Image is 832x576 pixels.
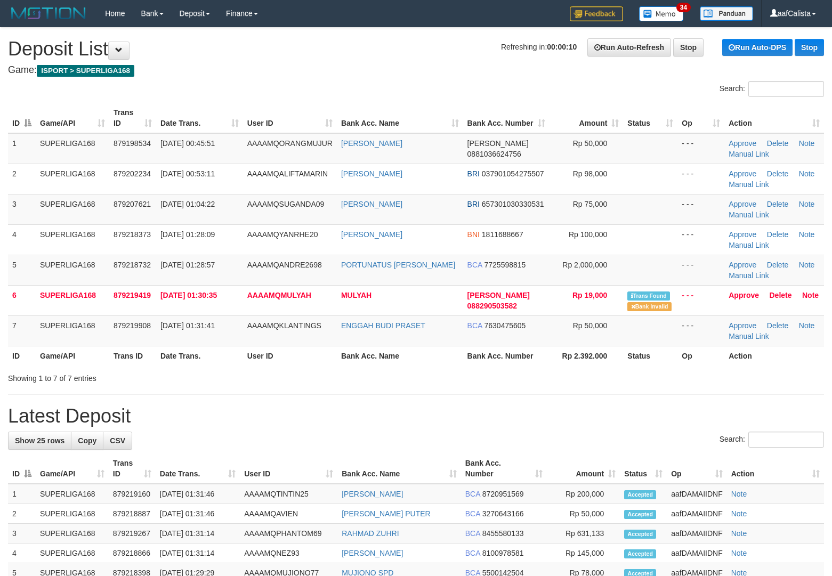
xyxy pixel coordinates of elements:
[8,194,36,224] td: 3
[342,490,403,498] a: [PERSON_NAME]
[8,405,824,427] h1: Latest Deposit
[501,43,577,51] span: Refreshing in:
[465,549,480,557] span: BCA
[160,230,215,239] span: [DATE] 01:28:09
[109,524,156,543] td: 879219267
[103,432,132,450] a: CSV
[573,200,608,208] span: Rp 75,000
[547,453,620,484] th: Amount: activate to sort column ascending
[482,169,544,178] span: Copy 037901054275507 to clipboard
[627,291,670,301] span: Similar transaction found
[247,291,311,299] span: AAAAMQMULYAH
[547,524,620,543] td: Rp 631,133
[767,230,788,239] a: Delete
[799,169,815,178] a: Note
[36,133,109,164] td: SUPERLIGA168
[677,255,724,285] td: - - -
[114,261,151,269] span: 879218732
[550,346,623,366] th: Rp 2.392.000
[467,302,517,310] span: Copy 088290503582 to clipboard
[467,200,480,208] span: BRI
[570,6,623,21] img: Feedback.jpg
[15,436,64,445] span: Show 25 rows
[729,271,769,280] a: Manual Link
[482,230,523,239] span: Copy 1811688667 to clipboard
[240,453,337,484] th: User ID: activate to sort column ascending
[341,321,425,330] a: ENGGAH BUDI PRASET
[700,6,753,21] img: panduan.png
[677,346,724,366] th: Op
[36,346,109,366] th: Game/API
[36,255,109,285] td: SUPERLIGA168
[36,224,109,255] td: SUPERLIGA168
[36,285,109,315] td: SUPERLIGA168
[337,346,463,366] th: Bank Acc. Name
[337,453,461,484] th: Bank Acc. Name: activate to sort column ascending
[247,139,333,148] span: AAAAMQORANGMUJUR
[677,315,724,346] td: - - -
[465,490,480,498] span: BCA
[731,529,747,538] a: Note
[484,321,526,330] span: Copy 7630475605 to clipboard
[720,432,824,448] label: Search:
[484,261,526,269] span: Copy 7725598815 to clipboard
[677,285,724,315] td: - - -
[8,103,36,133] th: ID: activate to sort column descending
[722,39,793,56] a: Run Auto-DPS
[341,200,402,208] a: [PERSON_NAME]
[8,484,36,504] td: 1
[620,453,667,484] th: Status: activate to sort column ascending
[673,38,704,56] a: Stop
[114,169,151,178] span: 879202234
[770,291,792,299] a: Delete
[156,504,240,524] td: [DATE] 01:31:46
[547,504,620,524] td: Rp 50,000
[114,200,151,208] span: 879207621
[482,529,524,538] span: Copy 8455580133 to clipboard
[676,3,691,12] span: 34
[8,432,71,450] a: Show 25 rows
[8,164,36,194] td: 2
[463,103,550,133] th: Bank Acc. Number: activate to sort column ascending
[341,139,402,148] a: [PERSON_NAME]
[729,210,769,219] a: Manual Link
[37,65,134,77] span: ISPORT > SUPERLIGA168
[109,484,156,504] td: 879219160
[667,504,726,524] td: aafDAMAIIDNF
[156,103,243,133] th: Date Trans.: activate to sort column ascending
[677,164,724,194] td: - - -
[482,549,524,557] span: Copy 8100978581 to clipboard
[36,543,109,563] td: SUPERLIGA168
[799,139,815,148] a: Note
[467,139,529,148] span: [PERSON_NAME]
[667,484,726,504] td: aafDAMAIIDNF
[799,321,815,330] a: Note
[8,524,36,543] td: 3
[667,543,726,563] td: aafDAMAIIDNF
[624,490,656,499] span: Accepted
[724,346,824,366] th: Action
[767,169,788,178] a: Delete
[8,65,824,76] h4: Game:
[569,230,607,239] span: Rp 100,000
[748,432,824,448] input: Search:
[337,103,463,133] th: Bank Acc. Name: activate to sort column ascending
[677,103,724,133] th: Op: activate to sort column ascending
[109,453,156,484] th: Trans ID: activate to sort column ascending
[160,139,215,148] span: [DATE] 00:45:51
[36,453,109,484] th: Game/API: activate to sort column ascending
[8,315,36,346] td: 7
[573,139,608,148] span: Rp 50,000
[36,194,109,224] td: SUPERLIGA168
[36,504,109,524] td: SUPERLIGA168
[109,103,156,133] th: Trans ID: activate to sort column ascending
[482,490,524,498] span: Copy 8720951569 to clipboard
[341,169,402,178] a: [PERSON_NAME]
[8,285,36,315] td: 6
[247,230,318,239] span: AAAAMQYANRHE20
[795,39,824,56] a: Stop
[465,509,480,518] span: BCA
[729,230,756,239] a: Approve
[547,543,620,563] td: Rp 145,000
[156,346,243,366] th: Date Trans.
